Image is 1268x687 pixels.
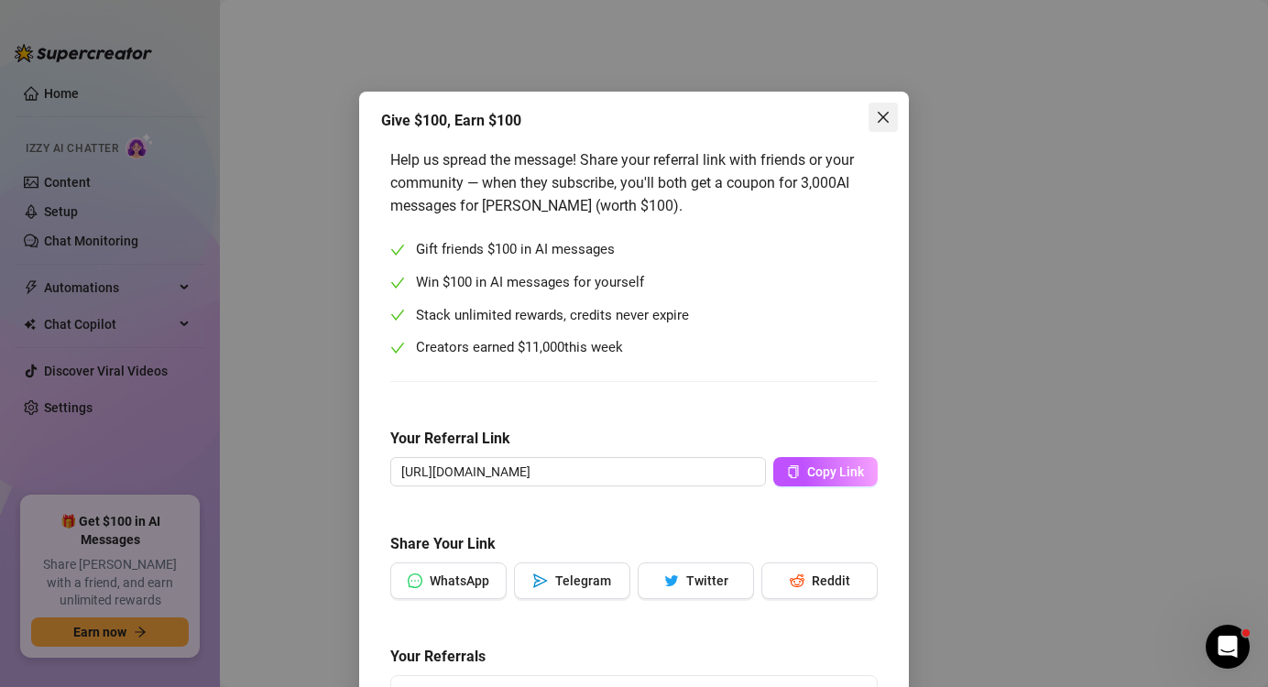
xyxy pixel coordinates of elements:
span: close [876,110,891,125]
h5: Your Referral Link [390,428,878,450]
div: Help us spread the message! Share your referral link with friends or your community — when they s... [390,148,878,217]
span: Creators earned $ this week [416,337,623,359]
span: message [408,573,422,588]
span: WhatsApp [430,573,489,588]
span: Reddit [812,573,850,588]
h5: Share Your Link [390,533,878,555]
button: sendTelegram [514,562,630,599]
span: check [390,276,405,290]
span: Close [869,110,898,125]
span: Win $100 in AI messages for yourself [416,272,644,294]
span: send [533,573,548,588]
button: Copy Link [773,457,878,486]
span: Twitter [686,573,728,588]
span: check [390,308,405,322]
span: check [390,243,405,257]
button: twitterTwitter [638,562,754,599]
span: Copy Link [807,464,864,479]
button: messageWhatsApp [390,562,507,599]
span: Gift friends $100 in AI messages [416,239,615,261]
button: Close [869,103,898,132]
span: twitter [664,573,679,588]
div: Give $100, Earn $100 [381,110,887,132]
span: copy [787,465,800,478]
iframe: Intercom live chat [1206,625,1250,669]
span: reddit [790,573,804,588]
span: check [390,341,405,355]
button: redditReddit [761,562,878,599]
span: Stack unlimited rewards, credits never expire [416,305,689,327]
h5: Your Referrals [390,646,878,668]
span: Telegram [555,573,611,588]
